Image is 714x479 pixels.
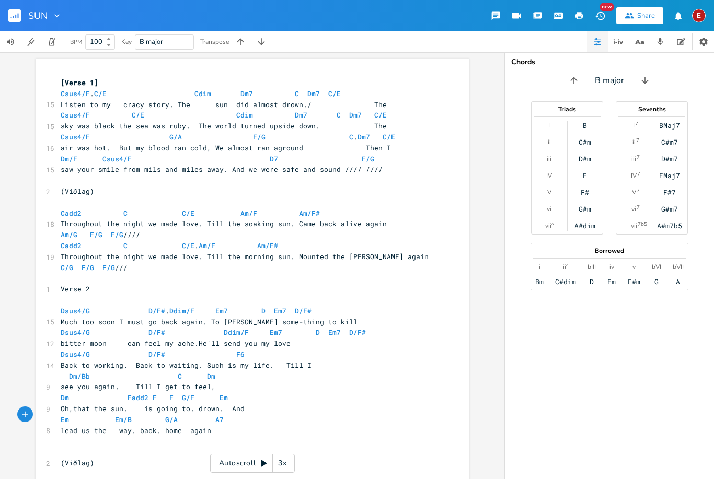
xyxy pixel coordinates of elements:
span: C/E [94,89,107,98]
div: F# [581,188,589,196]
span: /// [61,263,128,272]
span: see you again. Till I get to feel, [61,382,215,391]
div: F#m [628,277,640,286]
div: iv [609,263,614,271]
span: F/G [362,154,374,163]
span: C/E [182,208,194,218]
div: G#m7 [661,205,678,213]
span: Em [220,393,228,402]
span: Am/F [199,241,215,250]
span: Em7 [215,306,228,316]
sup: 7 [637,170,640,178]
div: ii [548,138,551,146]
span: Csus4/F [61,110,90,120]
span: C [123,241,128,250]
span: Throughout the night we made love. Till the morning sun. Mounted the [PERSON_NAME] again [61,252,429,261]
div: Key [121,39,132,45]
span: Ddim/F [224,328,249,337]
span: Oh,that the sun. is going to. drown. And [61,404,245,413]
span: G/A [165,415,178,424]
div: vi [631,205,636,213]
span: D/F# [349,328,366,337]
span: Em7 [328,328,341,337]
div: V [632,188,636,196]
div: ii° [563,263,568,271]
div: C#m [579,138,591,146]
span: A7 [215,415,224,424]
span: lead us the way. back. home again [61,426,211,435]
div: EMaj7 [659,171,680,180]
div: vi [547,205,551,213]
span: D/F# [148,349,165,359]
div: iii [547,155,551,163]
div: BMaj7 [659,121,680,130]
span: Dsus4/G [61,328,90,337]
span: . [61,89,341,98]
span: D7 [270,154,278,163]
span: Em [61,415,69,424]
span: Dm7 [295,110,307,120]
div: Share [637,11,655,20]
span: saw your smile from mils and miles away. And we were safe and sound //// //// [61,165,383,174]
div: iii [631,155,636,163]
div: Sevenths [616,106,687,112]
sup: 7 [637,186,640,195]
span: air was hot. But my blood ran cold, We almost ran aground Then I [61,143,391,153]
span: Dm7 [349,110,362,120]
span: F/G [90,230,102,239]
div: Triads [532,106,603,112]
sup: 7 [635,120,638,128]
span: C [295,89,299,98]
div: Chords [511,59,708,66]
div: IV [546,171,552,180]
span: SUN [28,11,48,20]
div: bVII [673,263,684,271]
span: //// [61,230,140,239]
div: D#m [579,155,591,163]
span: G/A [169,132,182,142]
span: C/E [374,110,387,120]
div: bVI [652,263,661,271]
span: C/E [132,110,144,120]
button: New [590,6,611,25]
span: D/F# [148,306,165,316]
span: Em/B [115,415,132,424]
span: Back to working. Back to waiting. Such is my life. Till I [61,360,312,370]
span: Dm/F [61,154,77,163]
span: Am/F# [257,241,278,250]
div: New [600,3,614,11]
button: Share [616,7,663,24]
span: sky was black the sea was ruby. The world turned upside down. The [61,121,387,131]
span: G/F [182,393,194,402]
div: G [654,277,659,286]
span: Fadd2 [128,393,148,402]
span: Em7 [270,328,282,337]
span: B major [140,37,163,46]
span: bitter moon can feel my ache.He'll send you my love [61,338,291,348]
span: F/G [253,132,266,142]
span: Csus4/F [61,89,90,98]
div: C#m7 [661,138,678,146]
span: Dm7 [240,89,253,98]
span: C [349,132,353,142]
span: Cdim [236,110,253,120]
div: Bm [535,277,544,286]
span: Am/F [240,208,257,218]
sup: 7 [637,203,640,212]
sup: 7 [636,136,639,145]
span: B major [595,75,624,87]
div: Transpose [200,39,229,45]
span: C [178,371,182,381]
span: C/E [383,132,395,142]
span: C/G [61,263,73,272]
div: 3x [273,454,292,473]
div: I [633,121,635,130]
span: [Verse 1] [61,78,98,87]
div: Autoscroll [210,454,295,473]
span: C [337,110,341,120]
span: . [61,241,278,250]
div: Borrowed [531,248,688,254]
span: Dm/Bb [69,371,90,381]
span: (Viðlag) [61,186,94,196]
span: F/G [82,263,94,272]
